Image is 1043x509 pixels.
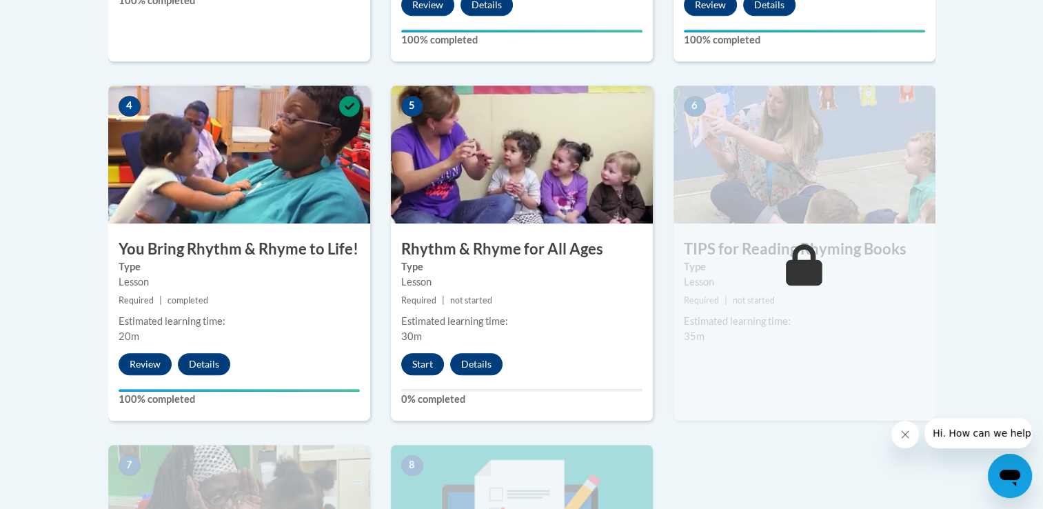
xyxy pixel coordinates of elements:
[119,392,360,407] label: 100% completed
[391,239,653,260] h3: Rhythm & Rhyme for All Ages
[119,314,360,329] div: Estimated learning time:
[674,239,935,260] h3: TIPS for Reading Rhyming Books
[168,295,208,306] span: completed
[119,259,360,275] label: Type
[684,275,925,290] div: Lesson
[725,295,727,306] span: |
[401,455,423,476] span: 8
[684,259,925,275] label: Type
[401,295,436,306] span: Required
[178,353,230,375] button: Details
[119,455,141,476] span: 7
[684,314,925,329] div: Estimated learning time:
[119,295,154,306] span: Required
[401,259,642,275] label: Type
[733,295,775,306] span: not started
[684,295,719,306] span: Required
[119,353,172,375] button: Review
[119,330,139,342] span: 20m
[450,353,503,375] button: Details
[442,295,445,306] span: |
[401,32,642,48] label: 100% completed
[684,330,705,342] span: 35m
[119,275,360,290] div: Lesson
[119,389,360,392] div: Your progress
[401,96,423,117] span: 5
[159,295,162,306] span: |
[108,239,370,260] h3: You Bring Rhythm & Rhyme to Life!
[8,10,112,21] span: Hi. How can we help?
[684,30,925,32] div: Your progress
[401,30,642,32] div: Your progress
[684,96,706,117] span: 6
[401,275,642,290] div: Lesson
[401,330,422,342] span: 30m
[674,86,935,223] img: Course Image
[401,353,444,375] button: Start
[108,86,370,223] img: Course Image
[401,392,642,407] label: 0% completed
[450,295,492,306] span: not started
[684,32,925,48] label: 100% completed
[391,86,653,223] img: Course Image
[988,454,1032,498] iframe: Button to launch messaging window
[924,418,1032,448] iframe: Message from company
[119,96,141,117] span: 4
[891,421,919,448] iframe: Close message
[401,314,642,329] div: Estimated learning time:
